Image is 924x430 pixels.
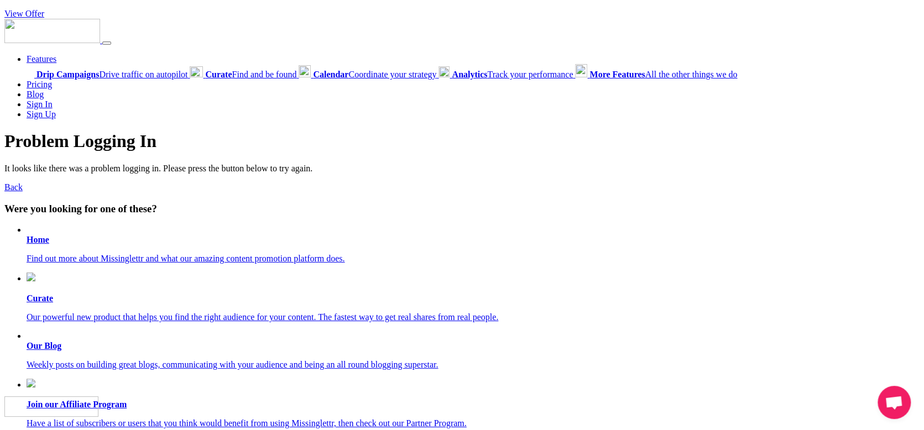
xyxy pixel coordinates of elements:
[27,99,53,109] a: Sign In
[27,293,53,303] b: Curate
[299,70,438,79] a: CalendarCoordinate your strategy
[4,164,920,174] p: It looks like there was a problem logging in. Please press the button below to try again.
[452,70,487,79] b: Analytics
[4,131,920,151] h1: Problem Logging In
[27,341,61,350] b: Our Blog
[27,379,35,387] img: revenue.png
[27,80,52,89] a: Pricing
[205,70,296,79] span: Find and be found
[27,235,49,244] b: Home
[27,70,190,79] a: Drip CampaignsDrive traffic on autopilot
[27,254,920,264] p: Find out more about Missinglettr and what our amazing content promotion platform does.
[589,70,737,79] span: All the other things we do
[313,70,436,79] span: Coordinate your strategy
[4,203,920,215] h3: Were you looking for one of these?
[313,70,348,79] b: Calendar
[438,70,575,79] a: AnalyticsTrack your performance
[190,70,299,79] a: CurateFind and be found
[27,54,56,64] a: Features
[452,70,573,79] span: Track your performance
[205,70,232,79] b: Curate
[4,182,23,192] a: Back
[27,379,920,428] a: Join our Affiliate Program Have a list of subscribers or users that you think would benefit from ...
[589,70,645,79] b: More Features
[102,41,111,45] button: Menu
[27,90,44,99] a: Blog
[27,272,35,281] img: curate.png
[27,360,920,370] p: Weekly posts on building great blogs, communicating with your audience and being an all round blo...
[36,70,99,79] b: Drip Campaigns
[36,70,187,79] span: Drive traffic on autopilot
[4,9,44,18] a: View Offer
[27,272,920,322] a: Curate Our powerful new product that helps you find the right audience for your content. The fast...
[27,312,920,322] p: Our powerful new product that helps you find the right audience for your content. The fastest way...
[27,418,920,428] p: Have a list of subscribers or users that you think would benefit from using Missinglettr, then ch...
[27,235,920,264] a: Home Find out more about Missinglettr and what our amazing content promotion platform does.
[27,109,56,119] a: Sign Up
[878,386,911,419] div: Open chat
[27,341,920,370] a: Our Blog Weekly posts on building great blogs, communicating with your audience and being an all ...
[575,70,737,79] a: More FeaturesAll the other things we do
[4,396,98,417] img: Missinglettr - Social Media Marketing for content focused teams | Product Hunt
[27,64,920,80] div: Features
